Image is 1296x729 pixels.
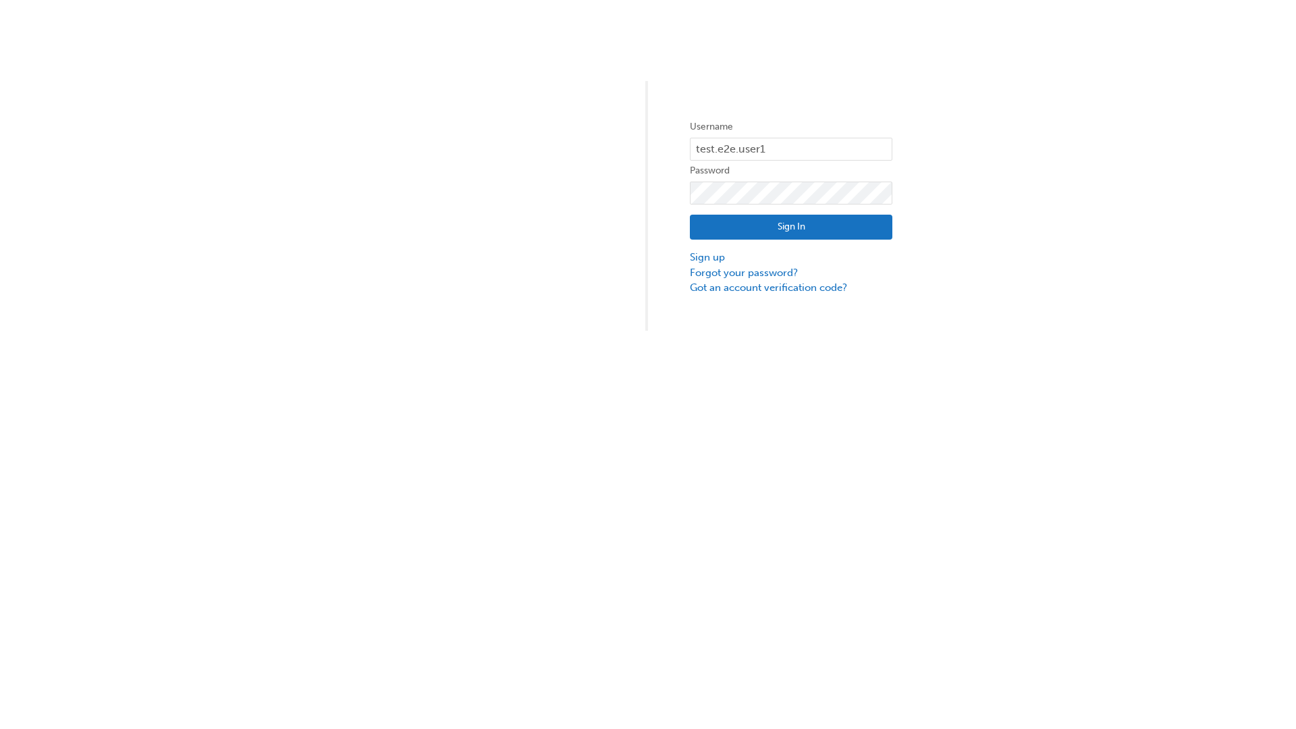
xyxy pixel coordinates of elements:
[690,215,892,240] button: Sign In
[690,119,892,135] label: Username
[690,163,892,179] label: Password
[690,250,892,265] a: Sign up
[690,280,892,296] a: Got an account verification code?
[690,265,892,281] a: Forgot your password?
[690,138,892,161] input: Username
